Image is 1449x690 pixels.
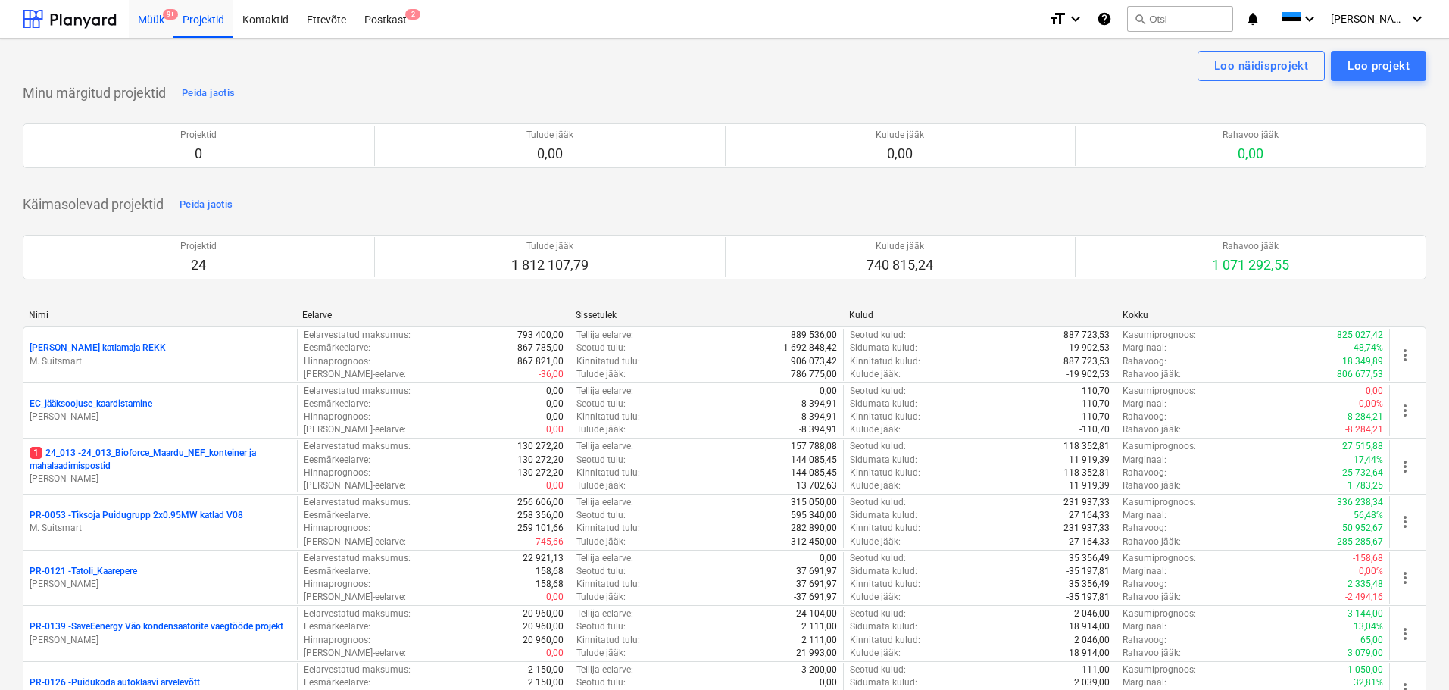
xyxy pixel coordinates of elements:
p: 25 732,64 [1342,467,1383,479]
p: -35 197,81 [1066,591,1110,604]
p: Rahavoog : [1123,355,1166,368]
button: Loo näidisprojekt [1198,51,1325,81]
p: Rahavoo jääk : [1123,591,1181,604]
p: 0,00% [1359,565,1383,578]
p: 887 723,53 [1063,329,1110,342]
p: Tellija eelarve : [576,607,633,620]
p: -35 197,81 [1066,565,1110,578]
p: Marginaal : [1123,509,1166,522]
p: 312 450,00 [791,535,837,548]
div: PR-0121 -Tatoli_Kaarepere[PERSON_NAME] [30,565,291,591]
p: [PERSON_NAME]-eelarve : [304,647,406,660]
p: 889 536,00 [791,329,837,342]
p: Eesmärkeelarve : [304,620,370,633]
span: more_vert [1396,513,1414,531]
div: [PERSON_NAME] katlamaja REKKM. Suitsmart [30,342,291,367]
p: Kulude jääk [876,129,924,142]
span: 9+ [163,9,178,20]
p: 18 914,00 [1069,647,1110,660]
p: 11 919,39 [1069,454,1110,467]
button: Peida jaotis [178,81,239,105]
p: Käimasolevad projektid [23,195,164,214]
p: 65,00 [1360,634,1383,647]
p: 0,00 [1223,145,1279,163]
p: 50 952,67 [1342,522,1383,535]
p: 2 150,00 [528,663,564,676]
p: 2 046,00 [1074,607,1110,620]
p: 157 788,08 [791,440,837,453]
p: Rahavoog : [1123,578,1166,591]
p: 595 340,00 [791,509,837,522]
p: Marginaal : [1123,454,1166,467]
p: 130 272,20 [517,454,564,467]
p: 906 073,42 [791,355,837,368]
p: 0,00 [876,145,924,163]
div: PR-0053 -Tiksoja Puidugrupp 2x0.95MW katlad V08M. Suitsmart [30,509,291,535]
p: 0,00 [526,145,573,163]
p: 825 027,42 [1337,329,1383,342]
p: Seotud kulud : [850,329,906,342]
div: PR-0139 -SaveEenergy Väo kondensaatorite vaegtööde projekt[PERSON_NAME] [30,620,291,646]
p: Seotud tulu : [576,620,626,633]
p: Marginaal : [1123,398,1166,411]
i: keyboard_arrow_down [1408,10,1426,28]
p: 27 164,33 [1069,509,1110,522]
p: M. Suitsmart [30,355,291,368]
span: 2 [405,9,420,20]
p: Marginaal : [1123,565,1166,578]
div: EC_jääksoojuse_kaardistamine[PERSON_NAME] [30,398,291,423]
p: Eelarvestatud maksumus : [304,329,411,342]
p: Kulude jääk : [850,535,901,548]
p: Eelarvestatud maksumus : [304,663,411,676]
p: 0,00 [546,385,564,398]
p: [PERSON_NAME]-eelarve : [304,479,406,492]
p: PR-0121 - Tatoli_Kaarepere [30,565,137,578]
p: 0,00 [820,676,837,689]
p: Hinnaprognoos : [304,411,370,423]
p: Eelarvestatud maksumus : [304,385,411,398]
p: Kasumiprognoos : [1123,385,1196,398]
p: Tulude jääk : [576,591,626,604]
p: 13,04% [1354,620,1383,633]
p: Eelarvestatud maksumus : [304,552,411,565]
p: 130 272,20 [517,440,564,453]
p: Kinnitatud tulu : [576,467,640,479]
p: 24 [180,256,217,274]
button: Otsi [1127,6,1233,32]
p: 282 890,00 [791,522,837,535]
p: [PERSON_NAME] katlamaja REKK [30,342,166,354]
p: Kulude jääk : [850,368,901,381]
p: 35 356,49 [1069,552,1110,565]
p: 0,00 [546,479,564,492]
p: Seotud tulu : [576,342,626,354]
p: 110,70 [1082,411,1110,423]
p: 110,70 [1082,385,1110,398]
p: Eesmärkeelarve : [304,676,370,689]
p: Tellija eelarve : [576,329,633,342]
p: 35 356,49 [1069,578,1110,591]
p: Kinnitatud tulu : [576,578,640,591]
p: 285 285,67 [1337,535,1383,548]
p: Rahavoo jääk : [1123,647,1181,660]
p: 18 914,00 [1069,620,1110,633]
i: notifications [1245,10,1260,28]
p: 20 960,00 [523,607,564,620]
p: Sidumata kulud : [850,620,917,633]
p: Eesmärkeelarve : [304,342,370,354]
p: 740 815,24 [867,256,933,274]
p: 867 821,00 [517,355,564,368]
span: more_vert [1396,457,1414,476]
p: Kulude jääk : [850,591,901,604]
p: Tulude jääk : [576,479,626,492]
p: Sidumata kulud : [850,676,917,689]
p: 24 104,00 [796,607,837,620]
p: Rahavoo jääk : [1123,423,1181,436]
p: 0,00 [546,398,564,411]
p: 259 101,66 [517,522,564,535]
p: 0,00 [546,411,564,423]
p: 258 356,00 [517,509,564,522]
p: PR-0126 - Puidukoda autoklaavi arvelevõtt [30,676,200,689]
p: 256 606,00 [517,496,564,509]
p: Sidumata kulud : [850,454,917,467]
p: 144 085,45 [791,454,837,467]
